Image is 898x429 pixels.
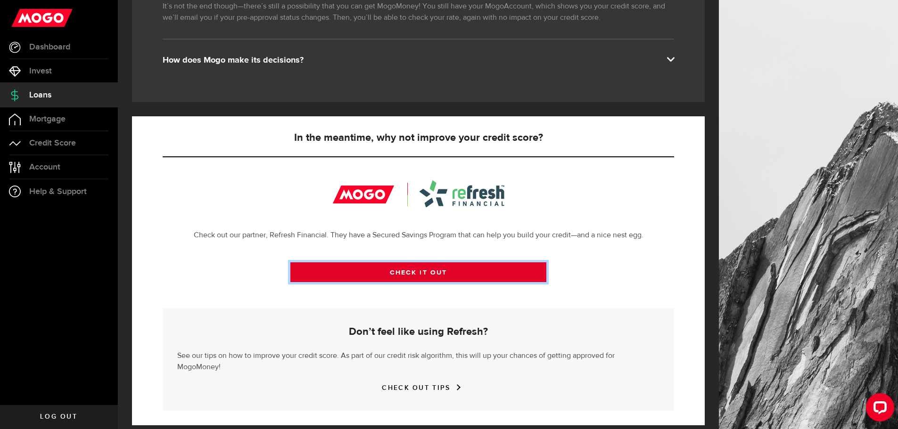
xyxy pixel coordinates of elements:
p: See our tips on how to improve your credit score. As part of our credit risk algorithm, this will... [177,348,659,373]
iframe: LiveChat chat widget [858,389,898,429]
span: Account [29,163,60,171]
a: CHECK OUT TIPS [382,384,454,392]
p: Check out our partner, Refresh Financial. They have a Secured Savings Program that can help you b... [163,230,674,241]
span: Dashboard [29,43,70,51]
span: Loans [29,91,51,99]
h5: In the meantime, why not improve your credit score? [163,132,674,144]
span: Help & Support [29,187,87,196]
span: Log out [40,413,77,420]
h5: Don’t feel like using Refresh? [177,326,659,338]
span: Credit Score [29,139,76,147]
a: CHECK IT OUT [290,262,546,282]
p: It’s not the end though—there’s still a possibility that you can get MogoMoney! You still have yo... [163,1,674,24]
div: How does Mogo make its decisions? [163,55,674,66]
span: Invest [29,67,52,75]
span: Mortgage [29,115,66,123]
